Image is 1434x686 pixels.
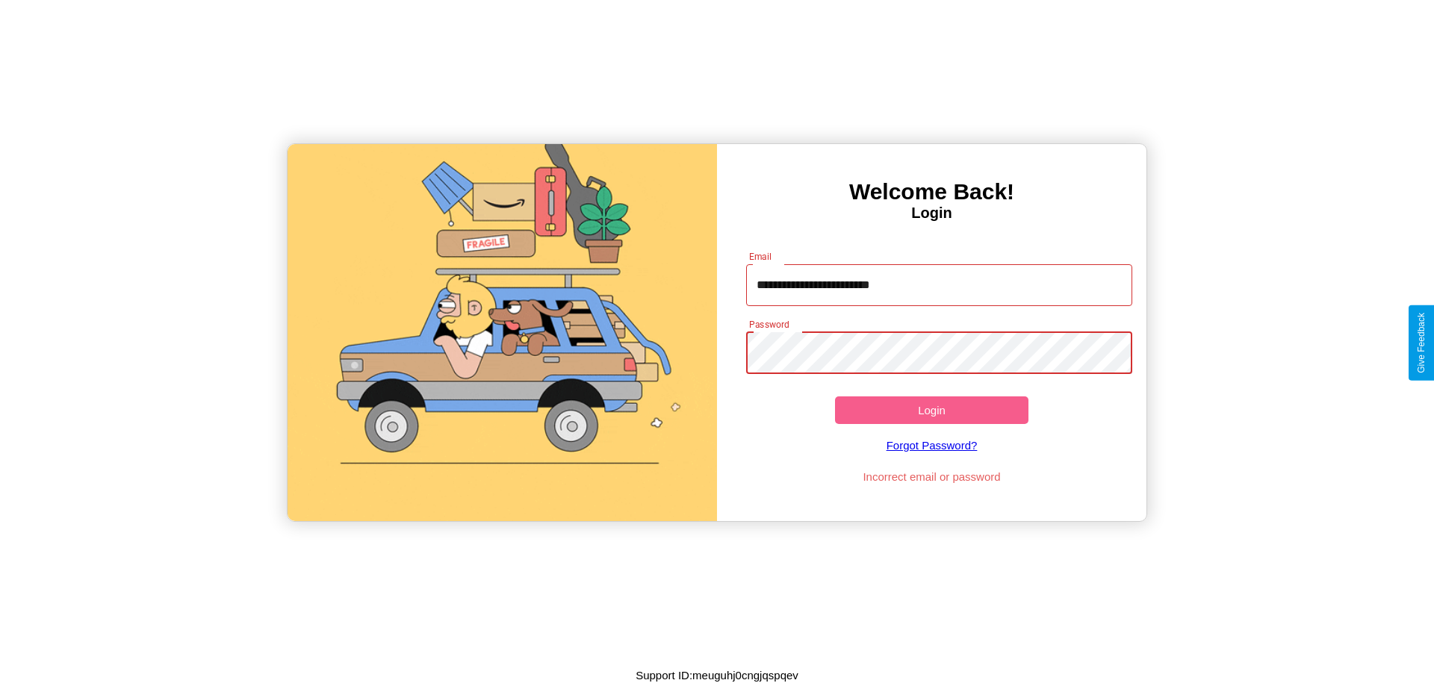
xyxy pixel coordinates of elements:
p: Incorrect email or password [739,467,1126,487]
h3: Welcome Back! [717,179,1146,205]
img: gif [288,144,717,521]
label: Password [749,318,789,331]
h4: Login [717,205,1146,222]
button: Login [835,396,1028,424]
p: Support ID: meuguhj0cngjqspqev [636,665,798,685]
div: Give Feedback [1416,313,1427,373]
a: Forgot Password? [739,424,1126,467]
label: Email [749,250,772,263]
